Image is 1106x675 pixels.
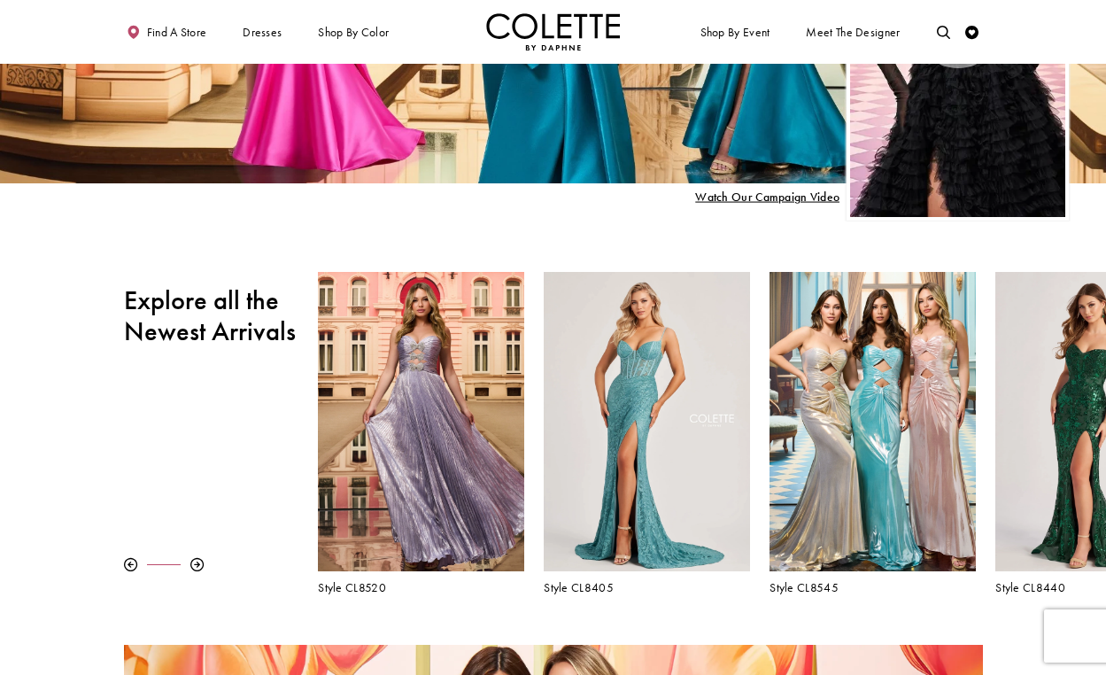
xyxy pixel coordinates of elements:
img: Colette by Daphne [486,13,621,50]
span: Shop by color [315,13,392,50]
a: Meet the designer [803,13,904,50]
span: Find a store [147,26,207,39]
div: Colette by Daphne Style No. CL8405 [534,262,760,605]
span: Dresses [243,26,282,39]
div: Colette by Daphne Style No. CL8520 [308,262,534,605]
span: Dresses [239,13,285,50]
span: Shop by color [318,26,389,39]
a: Visit Colette by Daphne Style No. CL8405 Page [544,272,749,571]
a: Visit Colette by Daphne Style No. CL8545 Page [770,272,975,571]
span: Shop By Event [697,13,773,50]
a: Style CL8520 [318,581,523,594]
a: Check Wishlist [963,13,983,50]
a: Style CL8405 [544,581,749,594]
div: Colette by Daphne Style No. CL8545 [760,262,986,605]
h2: Explore all the Newest Arrivals [124,285,298,347]
span: Meet the designer [806,26,900,39]
a: Visit Home Page [486,13,621,50]
a: Visit Colette by Daphne Style No. CL8520 Page [318,272,523,571]
a: Find a store [124,13,210,50]
a: Style CL8545 [770,581,975,594]
a: Toggle search [933,13,954,50]
span: Play Slide #15 Video [695,190,839,204]
span: Shop By Event [700,26,770,39]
